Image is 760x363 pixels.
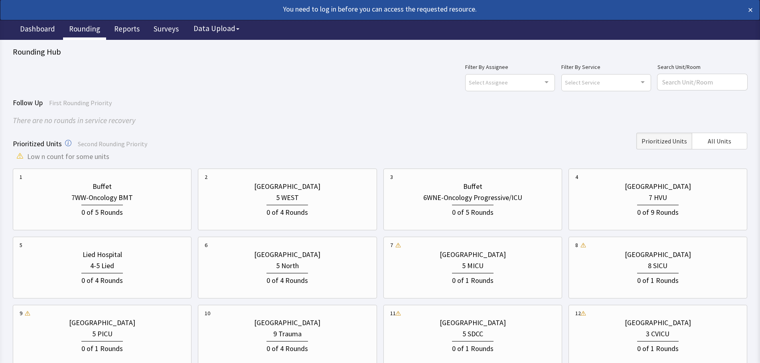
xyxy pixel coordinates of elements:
[71,192,133,203] div: 7WW-Oncology BMT
[390,241,393,249] div: 7
[637,273,679,286] div: 0 of 1 Rounds
[463,181,482,192] div: Buffet
[575,309,581,317] div: 12
[266,205,308,218] div: 0 of 4 Rounds
[642,136,687,146] span: Prioritized Units
[266,341,308,354] div: 0 of 4 Rounds
[440,249,506,260] div: [GEOGRAPHIC_DATA]
[462,328,483,339] div: 5 SDCC
[108,20,146,40] a: Reports
[20,173,22,181] div: 1
[254,181,320,192] div: [GEOGRAPHIC_DATA]
[657,62,747,72] label: Search Unit/Room
[452,273,494,286] div: 0 of 1 Rounds
[646,328,669,339] div: 3 CVICU
[625,317,691,328] div: [GEOGRAPHIC_DATA]
[93,181,112,192] div: Buffet
[205,173,207,181] div: 2
[78,140,147,148] span: Second Rounding Priority
[565,78,600,87] span: Select Service
[69,317,135,328] div: [GEOGRAPHIC_DATA]
[625,181,691,192] div: [GEOGRAPHIC_DATA]
[625,249,691,260] div: [GEOGRAPHIC_DATA]
[148,20,185,40] a: Surveys
[92,328,113,339] div: 5 PICU
[636,133,692,149] button: Prioritized Units
[90,260,114,271] div: 4-5 Lied
[13,139,62,148] span: Prioritized Units
[13,115,747,126] div: There are no rounds in service recovery
[452,341,494,354] div: 0 of 1 Rounds
[575,241,578,249] div: 8
[423,192,522,203] div: 6WNE-Oncology Progressive/ICU
[649,192,667,203] div: 7 HVU
[637,205,679,218] div: 0 of 9 Rounds
[20,309,22,317] div: 9
[205,241,207,249] div: 6
[748,4,753,16] button: ×
[254,249,320,260] div: [GEOGRAPHIC_DATA]
[452,205,494,218] div: 0 of 5 Rounds
[189,21,244,36] button: Data Upload
[81,341,123,354] div: 0 of 1 Rounds
[13,46,747,57] div: Rounding Hub
[63,20,106,40] a: Rounding
[20,241,22,249] div: 5
[692,133,747,149] button: All Units
[83,249,122,260] div: Lied Hospital
[7,4,678,15] div: You need to log in before you can access the requested resource.
[276,192,299,203] div: 5 WEST
[13,97,747,108] div: Follow Up
[469,78,508,87] span: Select Assignee
[14,20,61,40] a: Dashboard
[81,205,123,218] div: 0 of 5 Rounds
[49,99,112,107] span: First Rounding Priority
[276,260,299,271] div: 5 North
[390,309,396,317] div: 11
[465,62,555,72] label: Filter By Assignee
[440,317,506,328] div: [GEOGRAPHIC_DATA]
[708,136,731,146] span: All Units
[561,62,651,72] label: Filter By Service
[648,260,667,271] div: 8 SICU
[266,273,308,286] div: 0 of 4 Rounds
[81,273,123,286] div: 0 of 4 Rounds
[254,317,320,328] div: [GEOGRAPHIC_DATA]
[462,260,484,271] div: 5 MICU
[637,341,679,354] div: 0 of 1 Rounds
[205,309,210,317] div: 10
[27,151,109,162] span: Low n count for some units
[657,74,747,90] input: Search Unit/Room
[273,328,302,339] div: 9 Trauma
[575,173,578,181] div: 4
[390,173,393,181] div: 3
